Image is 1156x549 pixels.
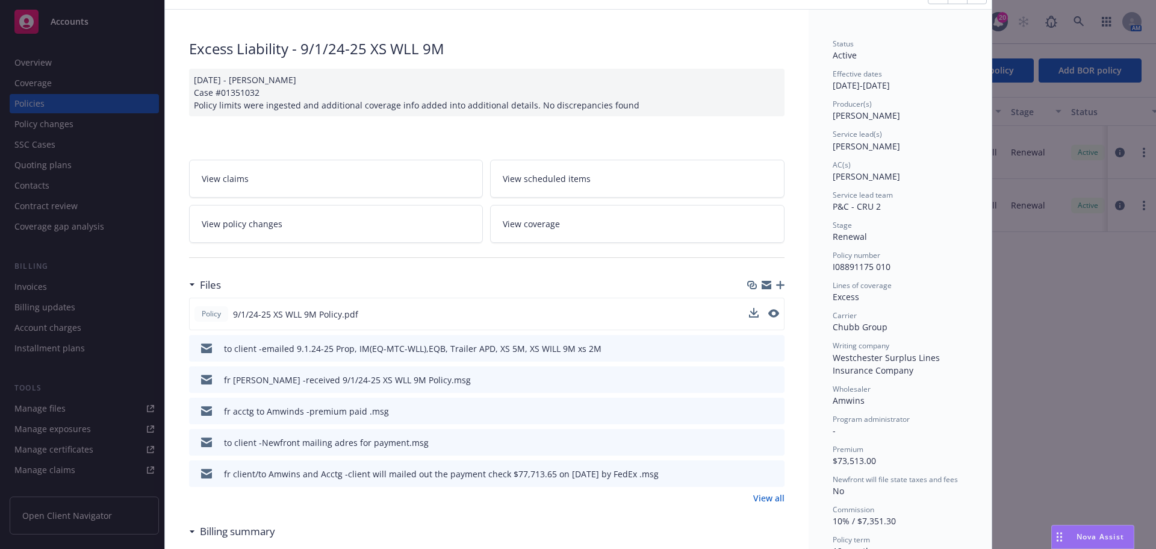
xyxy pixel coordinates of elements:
a: View all [753,492,785,504]
span: Service lead(s) [833,129,882,139]
div: fr client/to Amwins and Acctg -client will mailed out the payment check $77,713.65 on [DATE] by F... [224,468,659,480]
span: Lines of coverage [833,280,892,290]
a: View claims [189,160,483,198]
button: preview file [769,342,780,355]
button: download file [750,342,759,355]
span: Policy number [833,250,880,260]
span: Service lead team [833,190,893,200]
span: Stage [833,220,852,230]
div: Drag to move [1052,525,1067,548]
span: Excess [833,291,859,303]
div: [DATE] - [DATE] [833,69,968,92]
button: preview file [769,436,780,449]
span: View scheduled items [503,172,591,185]
a: View scheduled items [490,160,785,198]
a: View policy changes [189,205,483,243]
div: Billing summary [189,524,275,539]
span: [PERSON_NAME] [833,171,900,182]
button: download file [750,468,759,480]
span: $73,513.00 [833,455,876,466]
span: [PERSON_NAME] [833,140,900,152]
div: to client -Newfront mailing adres for payment.msg [224,436,429,449]
span: AC(s) [833,160,851,170]
span: Chubb Group [833,321,887,333]
a: View coverage [490,205,785,243]
div: [DATE] - [PERSON_NAME] Case #01351032 Policy limits were ingested and additional coverage info ad... [189,69,785,116]
span: Wholesaler [833,384,871,394]
span: [PERSON_NAME] [833,110,900,121]
span: Active [833,49,857,61]
span: 9/1/24-25 XS WLL 9M Policy.pdf [233,308,358,321]
div: to client -emailed 9.1.24-25 Prop, IM(EQ-MTC-WLL),EQB, Trailer APD, XS 5M, XS WILL 9M xs 2M [224,342,601,355]
span: Amwins [833,395,865,406]
span: Status [833,39,854,49]
span: Producer(s) [833,99,872,109]
span: Program administrator [833,414,910,424]
button: download file [750,405,759,418]
h3: Files [200,277,221,293]
span: Premium [833,444,863,454]
span: P&C - CRU 2 [833,201,881,212]
div: Excess Liability - 9/1/24-25 XS WLL 9M [189,39,785,59]
h3: Billing summary [200,524,275,539]
span: Writing company [833,340,889,351]
span: Nova Assist [1077,532,1124,542]
span: Effective dates [833,69,882,79]
button: preview file [769,374,780,386]
button: download file [750,436,759,449]
span: Carrier [833,310,857,321]
button: preview file [768,308,779,321]
span: - [833,425,836,436]
span: View claims [202,172,249,185]
div: fr acctg to Amwinds -premium paid .msg [224,405,389,418]
button: download file [749,308,759,318]
span: Policy term [833,535,870,545]
span: Newfront will file state taxes and fees [833,474,958,485]
span: Westchester Surplus Lines Insurance Company [833,352,942,376]
button: preview file [769,405,780,418]
button: Nova Assist [1051,525,1134,549]
span: View coverage [503,218,560,230]
span: I08891175 010 [833,261,890,272]
span: 10% / $7,351.30 [833,515,896,527]
button: preview file [769,468,780,480]
button: download file [750,374,759,386]
span: Commission [833,504,874,515]
div: Files [189,277,221,293]
div: fr [PERSON_NAME] -received 9/1/24-25 XS WLL 9M Policy.msg [224,374,471,386]
span: Renewal [833,231,867,242]
span: No [833,485,844,497]
span: Policy [199,309,223,319]
span: View policy changes [202,218,282,230]
button: download file [749,308,759,321]
button: preview file [768,309,779,318]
